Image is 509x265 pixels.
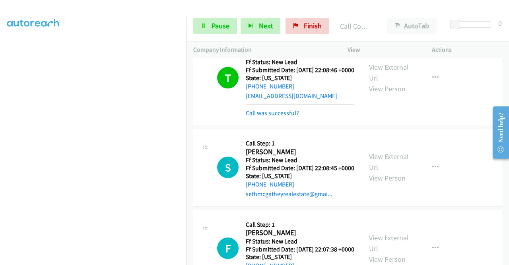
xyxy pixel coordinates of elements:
div: Delay between calls (in seconds) [455,22,491,28]
div: The call is yet to be attempted [217,157,239,178]
span: Next [259,21,273,30]
span: Pause [212,21,229,30]
div: The call is yet to be attempted [217,238,239,259]
button: AutoTab [387,18,437,34]
h1: F [217,238,239,259]
p: Call Completed [340,21,373,31]
p: Company Information [193,45,333,55]
h5: Ff Status: New Lead [246,58,354,66]
a: View External Url [369,63,409,82]
a: View External Url [369,152,409,172]
a: [EMAIL_ADDRESS][DOMAIN_NAME] [246,92,337,100]
button: Next [241,18,280,34]
p: View [348,45,418,55]
a: View External Url [369,233,409,253]
a: [PHONE_NUMBER] [246,181,294,188]
a: Call was successful? [246,109,299,117]
h5: Ff Submitted Date: [DATE] 22:08:46 +0000 [246,66,354,74]
h5: Ff Submitted Date: [DATE] 22:08:45 +0000 [246,164,354,172]
h5: Ff Status: New Lead [246,156,354,164]
h5: State: [US_STATE] [246,253,354,261]
p: Actions [432,45,502,55]
h1: T [217,67,239,88]
h2: [PERSON_NAME] [246,147,354,157]
h5: Ff Submitted Date: [DATE] 22:07:38 +0000 [246,245,354,253]
h1: S [217,157,239,178]
a: View Person [369,173,406,183]
a: View Person [369,255,406,264]
iframe: Resource Center [486,101,509,164]
h5: State: [US_STATE] [246,74,354,82]
a: sethmcgatheyrealestate@gmai... [246,190,332,198]
div: 0 [498,18,502,29]
a: [PHONE_NUMBER] [246,82,294,90]
a: View Person [369,84,406,93]
h5: Ff Status: New Lead [246,238,354,245]
span: Finish [304,21,322,30]
a: Finish [286,18,329,34]
h2: [PERSON_NAME] [246,228,354,238]
h5: State: [US_STATE] [246,172,354,180]
h5: Call Step: 1 [246,221,354,229]
a: Pause [193,18,237,34]
h5: Call Step: 1 [246,139,354,147]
